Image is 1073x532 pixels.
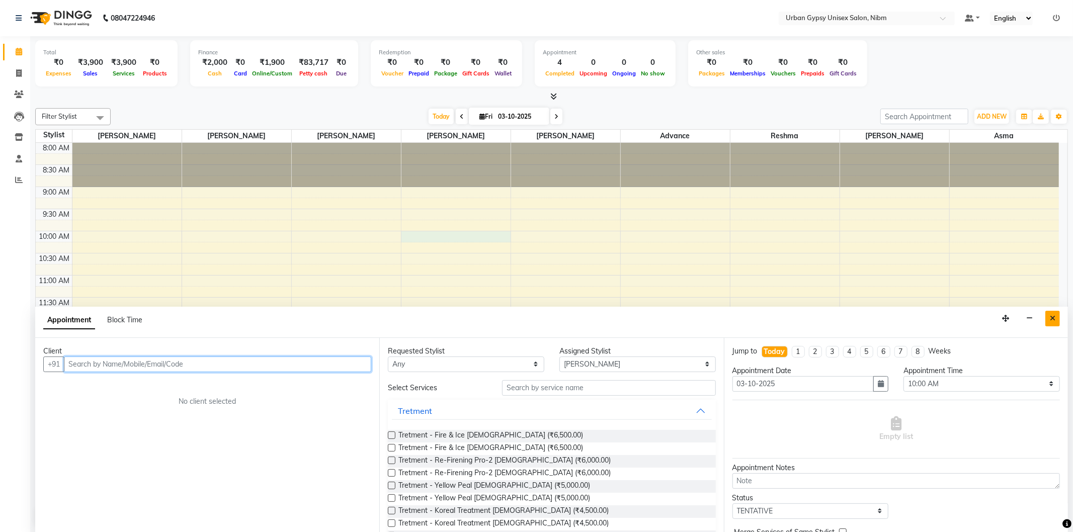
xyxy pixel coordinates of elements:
[492,70,514,77] span: Wallet
[732,346,758,357] div: Jump to
[827,70,859,77] span: Gift Cards
[398,480,590,493] span: Tretment - Yellow Peal [DEMOGRAPHIC_DATA] (₹5,000.00)
[26,4,95,32] img: logo
[877,346,890,358] li: 6
[429,109,454,124] span: Today
[621,130,730,142] span: Advance
[502,380,715,396] input: Search by service name
[43,48,170,57] div: Total
[41,187,72,198] div: 9:00 AM
[495,109,545,124] input: 2025-10-03
[380,383,494,393] div: Select Services
[894,346,907,358] li: 7
[398,455,611,468] span: Tretment - Re-Firening Pro-2 [DEMOGRAPHIC_DATA] (₹6,000.00)
[727,57,768,68] div: ₹0
[398,468,611,480] span: Tretment - Re-Firening Pro-2 [DEMOGRAPHIC_DATA] (₹6,000.00)
[107,57,140,68] div: ₹3,900
[543,70,577,77] span: Completed
[231,57,250,68] div: ₹0
[111,4,155,32] b: 08047224946
[768,57,798,68] div: ₹0
[297,70,331,77] span: Petty cash
[406,70,432,77] span: Prepaid
[198,57,231,68] div: ₹2,000
[401,130,511,142] span: [PERSON_NAME]
[250,70,295,77] span: Online/Custom
[432,70,460,77] span: Package
[43,70,74,77] span: Expenses
[334,70,349,77] span: Due
[37,276,72,286] div: 11:00 AM
[406,57,432,68] div: ₹0
[41,143,72,153] div: 8:00 AM
[67,396,347,407] div: No client selected
[577,57,610,68] div: 0
[333,57,350,68] div: ₹0
[559,346,716,357] div: Assigned Stylist
[43,346,371,357] div: Client
[477,113,495,120] span: Fri
[764,346,785,357] div: Today
[732,366,889,376] div: Appointment Date
[41,165,72,175] div: 8:30 AM
[460,57,492,68] div: ₹0
[732,376,874,392] input: yyyy-mm-dd
[974,110,1009,124] button: ADD NEW
[398,405,432,417] div: Tretment
[696,48,859,57] div: Other sales
[696,70,727,77] span: Packages
[879,416,913,442] span: Empty list
[768,70,798,77] span: Vouchers
[37,253,72,264] div: 10:30 AM
[809,346,822,358] li: 2
[43,357,64,372] button: +91
[638,57,668,68] div: 0
[398,493,590,505] span: Tretment - Yellow Peal [DEMOGRAPHIC_DATA] (₹5,000.00)
[610,70,638,77] span: Ongoing
[37,231,72,242] div: 10:00 AM
[730,130,840,142] span: Reshma
[43,311,95,329] span: Appointment
[696,57,727,68] div: ₹0
[231,70,250,77] span: Card
[140,70,170,77] span: Products
[827,57,859,68] div: ₹0
[492,57,514,68] div: ₹0
[543,48,668,57] div: Appointment
[250,57,295,68] div: ₹1,900
[72,130,182,142] span: [PERSON_NAME]
[205,70,224,77] span: Cash
[388,346,544,357] div: Requested Stylist
[295,57,333,68] div: ₹83,717
[379,70,406,77] span: Voucher
[798,57,827,68] div: ₹0
[577,70,610,77] span: Upcoming
[198,48,350,57] div: Finance
[107,315,142,324] span: Block Time
[398,518,609,530] span: Tretment - Koreal Treatment [DEMOGRAPHIC_DATA] (₹4,500.00)
[950,130,1059,142] span: Asma
[826,346,839,358] li: 3
[43,57,74,68] div: ₹0
[543,57,577,68] div: 4
[42,112,77,120] span: Filter Stylist
[74,57,107,68] div: ₹3,900
[182,130,291,142] span: [PERSON_NAME]
[903,366,1060,376] div: Appointment Time
[41,209,72,220] div: 9:30 AM
[798,70,827,77] span: Prepaids
[379,48,514,57] div: Redemption
[610,57,638,68] div: 0
[638,70,668,77] span: No show
[840,130,949,142] span: [PERSON_NAME]
[912,346,925,358] li: 8
[511,130,620,142] span: [PERSON_NAME]
[81,70,101,77] span: Sales
[860,346,873,358] li: 5
[460,70,492,77] span: Gift Cards
[843,346,856,358] li: 4
[64,357,371,372] input: Search by Name/Mobile/Email/Code
[398,442,583,455] span: Tretment - Fire & Ice [DEMOGRAPHIC_DATA] (₹6,500.00)
[392,402,711,420] button: Tretment
[110,70,137,77] span: Services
